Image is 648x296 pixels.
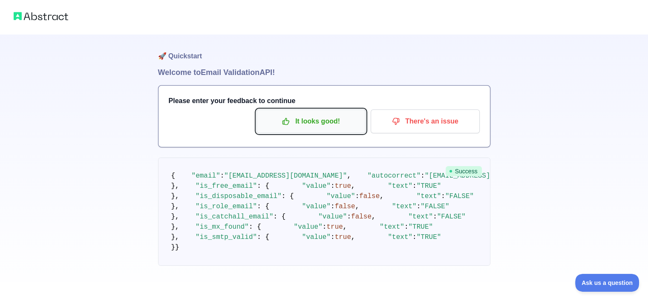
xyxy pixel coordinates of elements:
span: , [351,182,355,190]
span: : [441,193,445,200]
span: : { [257,203,269,210]
span: : [417,203,421,210]
span: , [380,193,384,200]
span: , [343,223,347,231]
h1: 🚀 Quickstart [158,34,490,66]
span: "text" [408,213,433,221]
span: "autocorrect" [367,172,420,180]
span: : [347,213,351,221]
span: : { [282,193,294,200]
span: true [335,233,351,241]
span: : [420,172,425,180]
span: , [372,213,376,221]
span: "is_smtp_valid" [196,233,257,241]
span: "FALSE" [437,213,466,221]
span: "text" [388,182,412,190]
span: , [351,233,355,241]
button: There's an issue [371,109,480,133]
span: Success [446,166,482,176]
span: "value" [326,193,355,200]
span: "value" [302,233,331,241]
span: : [412,233,417,241]
span: : { [257,233,269,241]
span: "FALSE" [420,203,449,210]
span: "value" [302,182,331,190]
p: There's an issue [377,114,473,129]
span: "[EMAIL_ADDRESS][DOMAIN_NAME]" [224,172,347,180]
img: Abstract logo [14,10,68,22]
span: : [331,233,335,241]
span: "email" [192,172,220,180]
span: "FALSE" [445,193,474,200]
span: "text" [388,233,412,241]
span: "is_catchall_email" [196,213,273,221]
span: "is_free_email" [196,182,257,190]
span: "is_role_email" [196,203,257,210]
span: "text" [380,223,404,231]
span: , [355,203,360,210]
h3: Please enter your feedback to continue [169,96,480,106]
span: : [323,223,327,231]
span: "is_mx_found" [196,223,249,231]
span: true [326,223,343,231]
span: : { [274,213,286,221]
span: false [351,213,372,221]
span: "value" [294,223,323,231]
span: "TRUE" [417,233,441,241]
span: "value" [318,213,347,221]
span: "text" [417,193,441,200]
span: : [331,182,335,190]
span: : [331,203,335,210]
button: It looks good! [256,109,366,133]
span: , [347,172,351,180]
span: : [355,193,360,200]
span: "TRUE" [408,223,433,231]
span: "text" [392,203,417,210]
span: : [433,213,437,221]
span: "is_disposable_email" [196,193,282,200]
h1: Welcome to Email Validation API! [158,66,490,78]
span: "value" [302,203,331,210]
iframe: Toggle Customer Support [575,274,639,292]
span: false [359,193,380,200]
span: "TRUE" [417,182,441,190]
span: { [171,172,176,180]
span: false [335,203,355,210]
span: "[EMAIL_ADDRESS][DOMAIN_NAME]" [425,172,547,180]
span: : [404,223,409,231]
span: : [220,172,225,180]
span: : { [249,223,261,231]
span: true [335,182,351,190]
p: It looks good! [263,114,359,129]
span: : { [257,182,269,190]
span: : [412,182,417,190]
